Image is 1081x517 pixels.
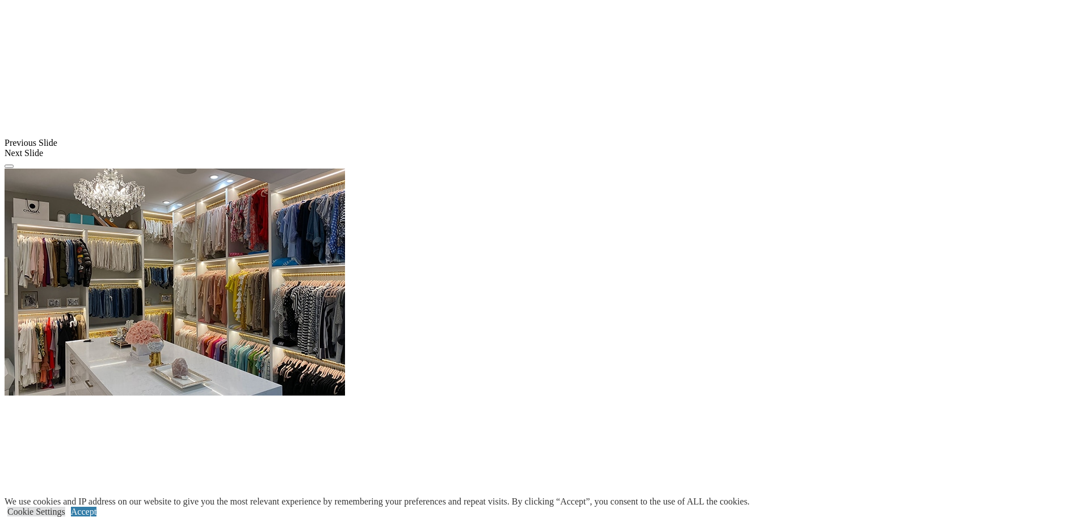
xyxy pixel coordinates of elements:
a: Cookie Settings [7,507,65,516]
img: Banner for mobile view [5,169,345,396]
div: Previous Slide [5,138,1076,148]
div: Next Slide [5,148,1076,158]
div: We use cookies and IP address on our website to give you the most relevant experience by remember... [5,497,750,507]
a: Accept [71,507,96,516]
button: Click here to pause slide show [5,165,14,168]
